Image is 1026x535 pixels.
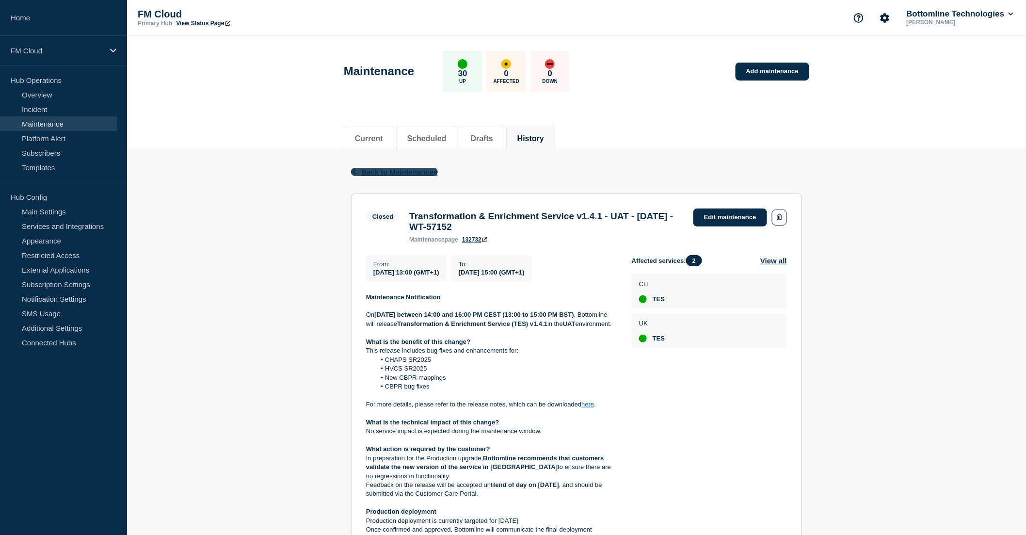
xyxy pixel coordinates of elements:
span: Back to Maintenances [361,168,438,176]
div: affected [501,59,511,69]
a: Add maintenance [736,63,809,81]
p: No service impact is expected during the maintenance window. [366,427,616,436]
strong: Transformation & Enrichment Service (TES) v1.4.1 [397,320,547,327]
strong: UAT [563,320,576,327]
p: Down [543,79,558,84]
span: [DATE] 15:00 (GMT+1) [459,269,525,276]
button: Scheduled [407,134,447,143]
a: View Status Page [176,20,230,27]
p: page [409,236,458,243]
span: Closed [366,211,400,222]
strong: Maintenance Notification [366,293,441,301]
p: Primary Hub [138,20,172,27]
a: 132732 [462,236,487,243]
button: Current [355,134,383,143]
button: Back to Maintenances [351,168,438,176]
div: down [545,59,555,69]
button: Bottomline Technologies [905,9,1015,19]
p: Production deployment is currently targeted for [DATE]. [366,517,616,525]
p: In preparation for the Production upgrade, to ensure there are no regressions in functionality. [366,454,616,481]
p: [PERSON_NAME] [905,19,1006,26]
p: Feedback on the release will be accepted until , and should be submitted via the Customer Care Po... [366,481,616,499]
button: Account settings [875,8,895,28]
a: here [581,401,594,408]
p: 30 [458,69,467,79]
li: HVCS SR2025 [376,364,617,373]
span: [DATE] 13:00 (GMT+1) [373,269,439,276]
p: For more details, please refer to the release notes, which can be downloaded . [366,400,616,409]
p: Up [459,79,466,84]
span: TES [653,295,665,303]
p: This release includes bug fixes and enhancements for: [366,346,616,355]
div: up [639,295,647,303]
strong: end of day on [DATE] [496,481,559,488]
li: New CBPR mappings [376,373,617,382]
strong: What is the technical impact of this change? [366,419,499,426]
strong: What action is required by the customer? [366,445,490,453]
span: TES [653,335,665,342]
p: UK [639,320,665,327]
a: Edit maintenance [693,209,767,227]
strong: What is the benefit of this change? [366,338,470,345]
button: Support [849,8,869,28]
div: up [639,335,647,342]
p: Affected [494,79,519,84]
p: 0 [548,69,552,79]
p: FM Cloud [11,47,104,55]
span: maintenance [409,236,445,243]
strong: Bottomline recommends that customers validate the new version of the service in [GEOGRAPHIC_DATA] [366,454,606,470]
p: From : [373,260,439,268]
li: CBPR bug fixes [376,382,617,391]
h3: Transformation & Enrichment Service v1.4.1 - UAT - [DATE] - WT-57152 [409,211,684,232]
strong: [DATE] between 14:00 and 16:00 PM CEST (13:00 to 15:00 PM BST) [374,311,574,318]
p: On , Bottomline will release in the environment. [366,310,616,328]
strong: Production deployment [366,508,436,515]
div: up [458,59,467,69]
button: View all [760,255,787,266]
p: 0 [504,69,509,79]
span: Affected services: [632,255,707,266]
p: To : [459,260,525,268]
li: CHAPS SR2025 [376,356,617,364]
h1: Maintenance [344,65,414,78]
p: CH [639,280,665,288]
button: History [517,134,544,143]
button: Drafts [471,134,493,143]
p: FM Cloud [138,9,332,20]
span: 2 [686,255,702,266]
